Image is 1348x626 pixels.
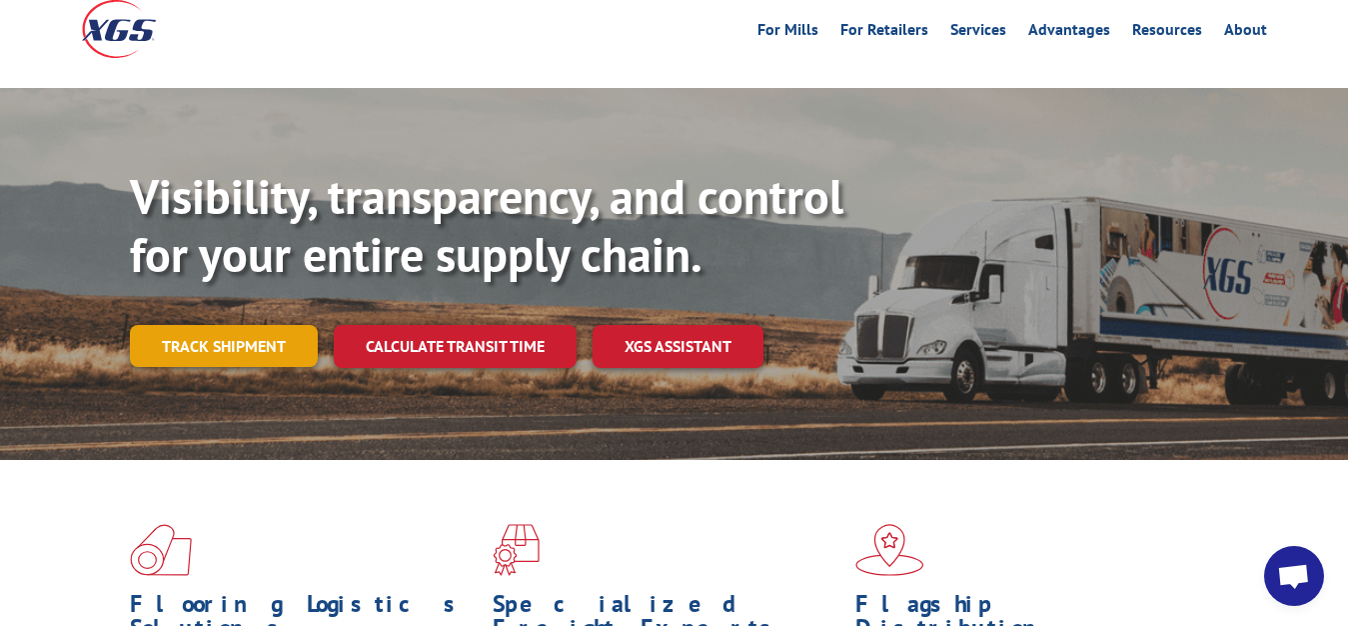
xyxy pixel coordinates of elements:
[130,325,318,367] a: Track shipment
[1132,22,1202,44] a: Resources
[1028,22,1110,44] a: Advantages
[855,524,924,576] img: xgs-icon-flagship-distribution-model-red
[840,22,928,44] a: For Retailers
[130,165,843,285] b: Visibility, transparency, and control for your entire supply chain.
[757,22,818,44] a: For Mills
[1224,22,1267,44] a: About
[593,325,763,368] a: XGS ASSISTANT
[1264,546,1324,606] a: Open chat
[334,325,577,368] a: Calculate transit time
[130,524,192,576] img: xgs-icon-total-supply-chain-intelligence-red
[493,524,540,576] img: xgs-icon-focused-on-flooring-red
[950,22,1006,44] a: Services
